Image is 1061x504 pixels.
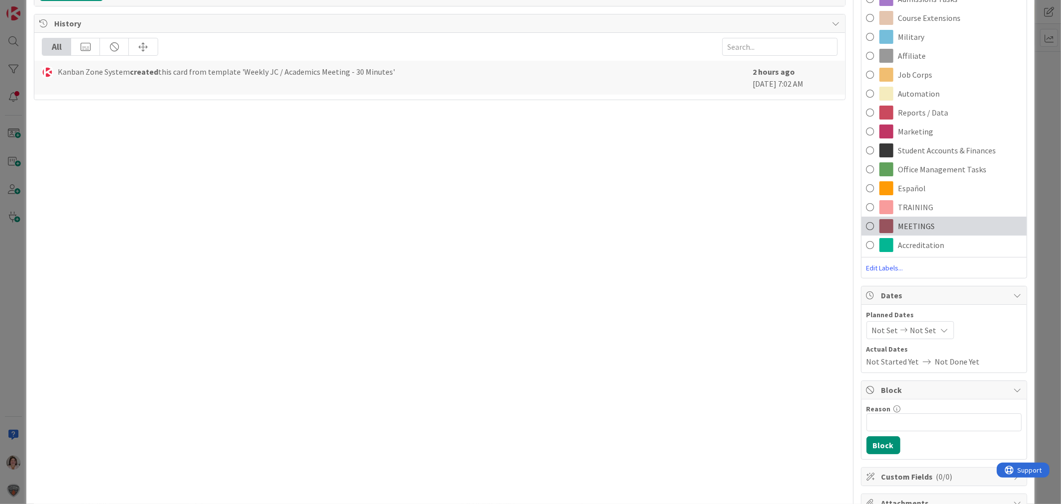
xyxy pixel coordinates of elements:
span: TRAINING [898,201,934,213]
span: Automation [898,88,940,100]
span: History [54,17,827,29]
span: Edit Labels... [862,263,1027,273]
span: Planned Dates [867,310,1022,320]
button: Block [867,436,900,454]
b: created [130,67,158,77]
span: Not Started Yet [867,356,919,368]
span: Marketing [898,126,934,137]
span: Español [898,182,926,194]
span: Student Accounts & Finances [898,144,996,156]
div: All [42,38,71,55]
span: Custom Fields [881,471,1009,483]
span: Dates [881,289,1009,301]
span: Reports / Data [898,107,949,119]
span: Support [21,1,45,13]
span: Not Done Yet [935,356,980,368]
div: [DATE] 7:02 AM [753,66,838,90]
span: Course Extensions [898,12,961,24]
span: Not Set [910,324,937,336]
span: Kanban Zone System this card from template 'Weekly JC / Academics Meeting - 30 Minutes' [58,66,395,78]
span: Not Set [872,324,898,336]
input: Search... [722,38,838,56]
b: 2 hours ago [753,67,795,77]
img: KS [42,67,53,78]
span: ( 0/0 ) [936,472,953,482]
span: Accreditation [898,239,945,251]
span: Affiliate [898,50,926,62]
span: Military [898,31,925,43]
label: Reason [867,404,891,413]
span: MEETINGS [898,220,935,232]
span: Actual Dates [867,344,1022,355]
span: Office Management Tasks [898,163,987,175]
span: Job Corps [898,69,933,81]
span: Block [881,384,1009,396]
